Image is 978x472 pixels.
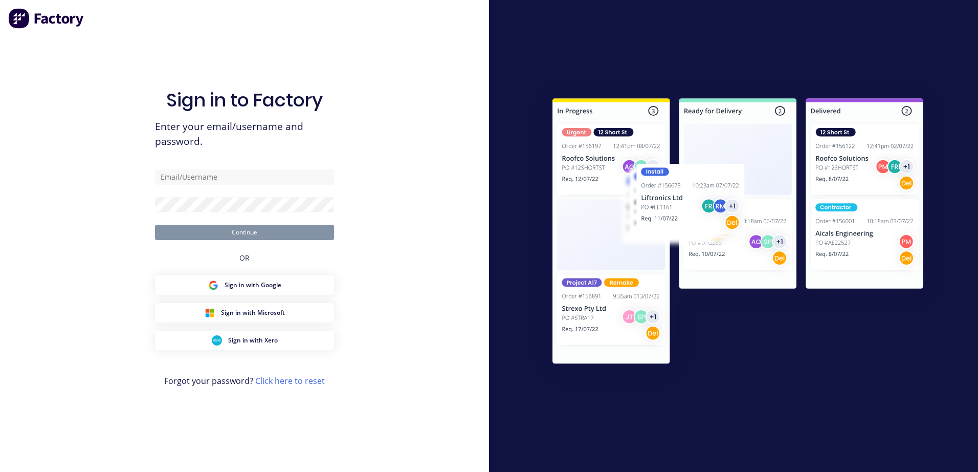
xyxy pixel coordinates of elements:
[166,89,323,111] h1: Sign in to Factory
[225,281,281,290] span: Sign in with Google
[530,78,946,388] img: Sign in
[155,275,334,295] button: Google Sign inSign in with Google
[155,119,334,149] span: Enter your email/username and password.
[208,280,218,290] img: Google Sign in
[239,240,250,275] div: OR
[164,375,325,387] span: Forgot your password?
[212,335,222,346] img: Xero Sign in
[155,331,334,350] button: Xero Sign inSign in with Xero
[155,225,334,240] button: Continue
[155,303,334,323] button: Microsoft Sign inSign in with Microsoft
[255,375,325,387] a: Click here to reset
[205,308,215,318] img: Microsoft Sign in
[228,336,278,345] span: Sign in with Xero
[8,8,85,29] img: Factory
[221,308,285,317] span: Sign in with Microsoft
[155,169,334,185] input: Email/Username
